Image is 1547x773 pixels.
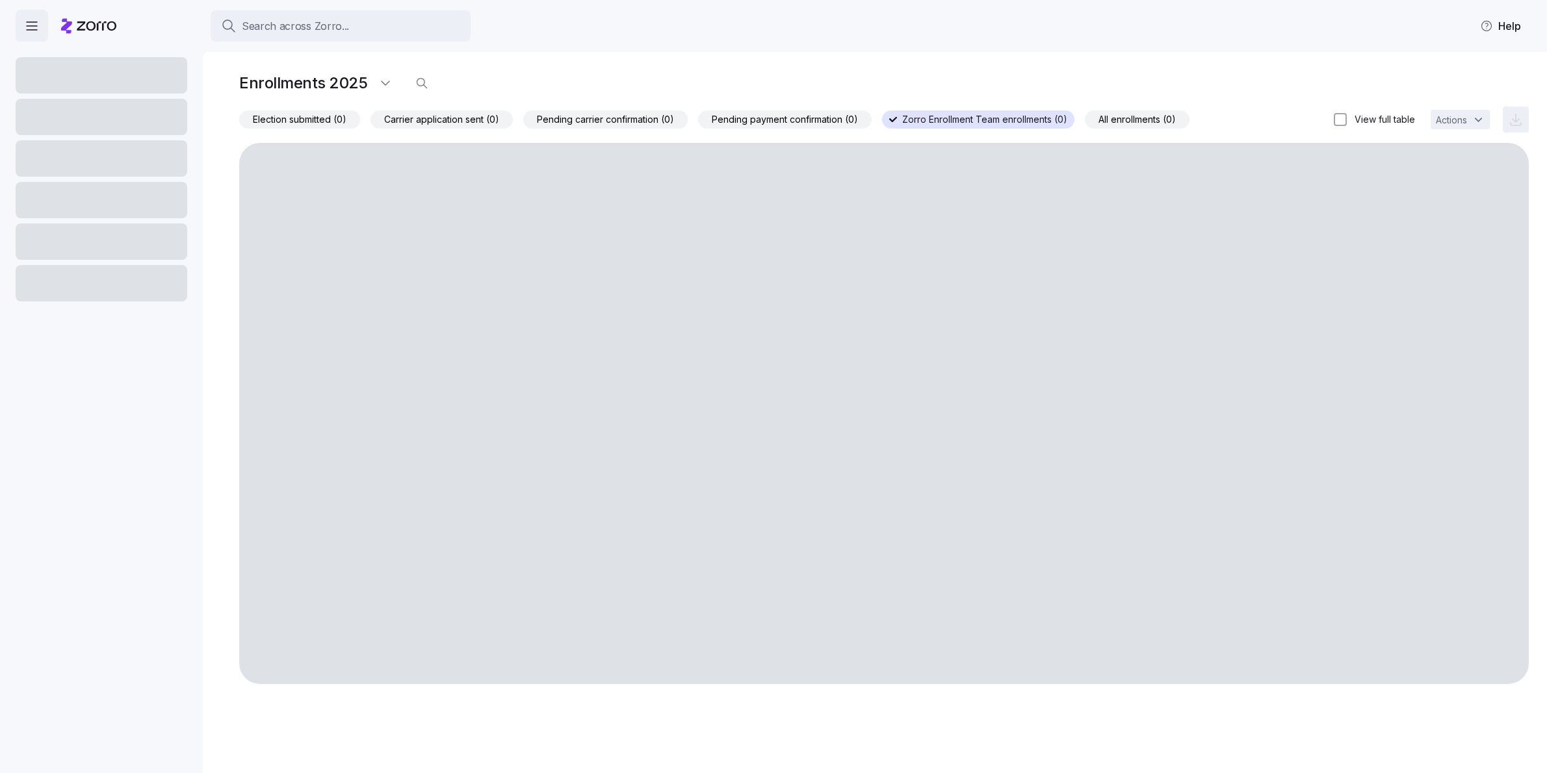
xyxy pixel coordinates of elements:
[384,111,499,128] span: Carrier application sent (0)
[1436,116,1467,125] span: Actions
[1480,18,1521,34] span: Help
[239,73,367,93] h1: Enrollments 2025
[712,111,858,128] span: Pending payment confirmation (0)
[1470,13,1531,39] button: Help
[1347,113,1415,126] label: View full table
[253,111,346,128] span: Election submitted (0)
[242,18,349,34] span: Search across Zorro...
[902,111,1067,128] span: Zorro Enrollment Team enrollments (0)
[1098,111,1176,128] span: All enrollments (0)
[1431,110,1490,129] button: Actions
[211,10,471,42] button: Search across Zorro...
[537,111,674,128] span: Pending carrier confirmation (0)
